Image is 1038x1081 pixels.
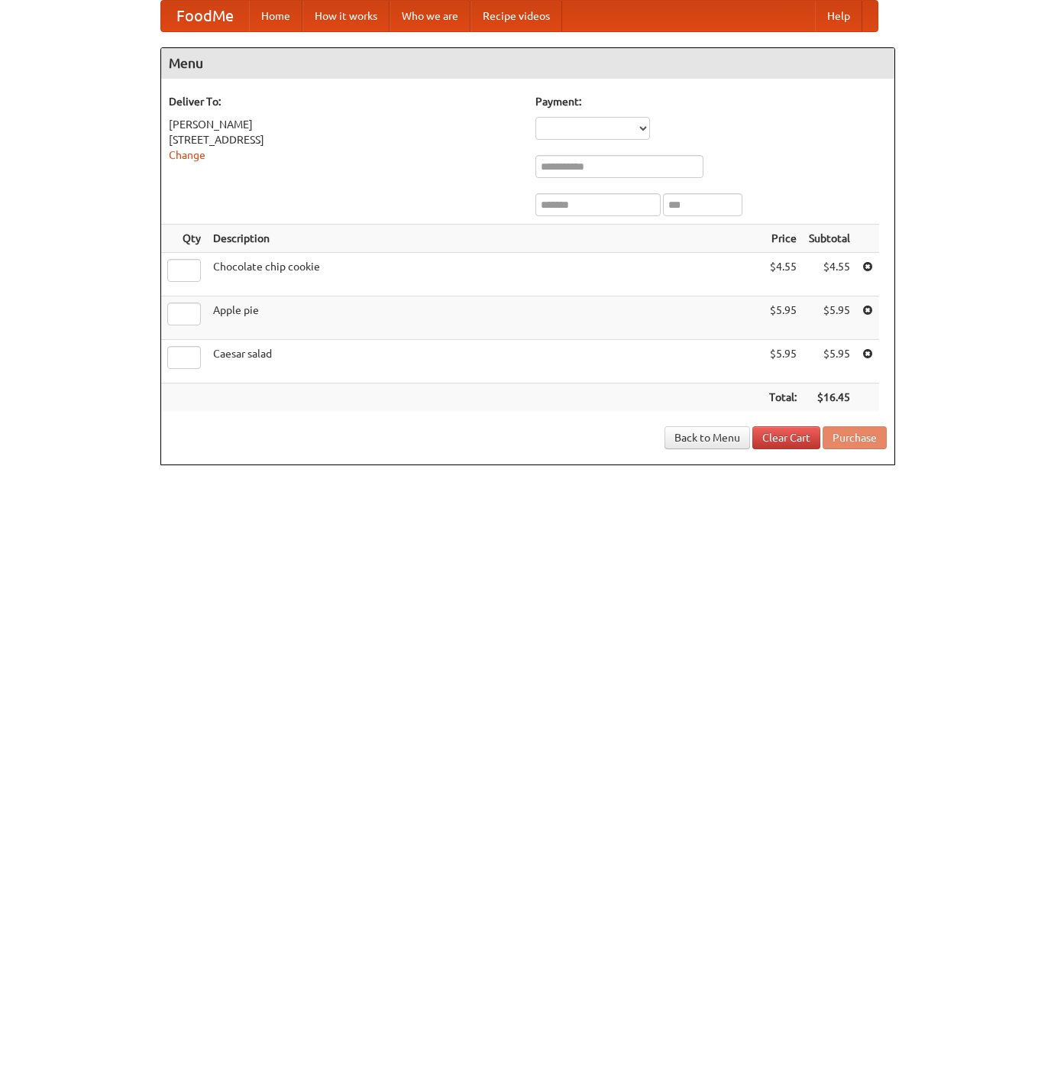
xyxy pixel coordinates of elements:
[763,340,803,384] td: $5.95
[169,94,520,109] h5: Deliver To:
[763,384,803,412] th: Total:
[470,1,562,31] a: Recipe videos
[207,340,763,384] td: Caesar salad
[302,1,390,31] a: How it works
[763,296,803,340] td: $5.95
[803,340,856,384] td: $5.95
[161,225,207,253] th: Qty
[169,149,205,161] a: Change
[161,1,249,31] a: FoodMe
[207,253,763,296] td: Chocolate chip cookie
[763,225,803,253] th: Price
[207,225,763,253] th: Description
[390,1,470,31] a: Who we are
[752,426,820,449] a: Clear Cart
[169,117,520,132] div: [PERSON_NAME]
[803,225,856,253] th: Subtotal
[249,1,302,31] a: Home
[815,1,862,31] a: Help
[763,253,803,296] td: $4.55
[535,94,887,109] h5: Payment:
[803,253,856,296] td: $4.55
[803,384,856,412] th: $16.45
[161,48,894,79] h4: Menu
[207,296,763,340] td: Apple pie
[803,296,856,340] td: $5.95
[169,132,520,147] div: [STREET_ADDRESS]
[823,426,887,449] button: Purchase
[665,426,750,449] a: Back to Menu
